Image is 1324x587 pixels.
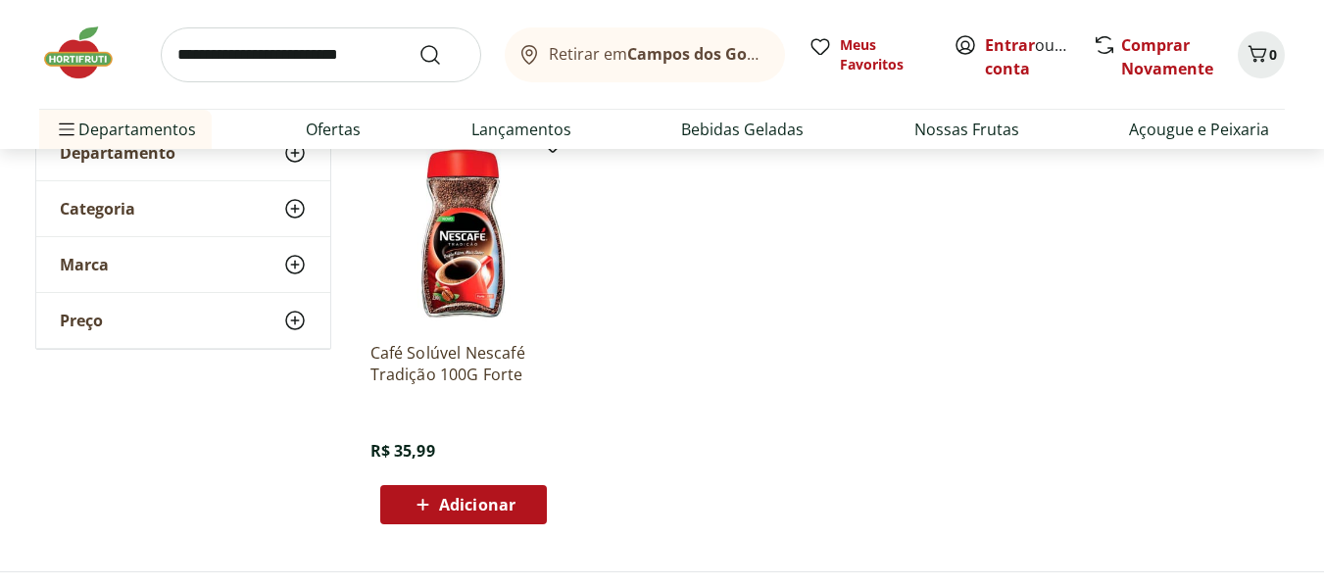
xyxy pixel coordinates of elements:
[36,181,330,236] button: Categoria
[418,43,466,67] button: Submit Search
[1121,34,1213,79] a: Comprar Novamente
[985,33,1072,80] span: ou
[370,140,557,326] img: Café Solúvel Nescafé Tradição 100G Forte
[627,43,983,65] b: Campos dos Goytacazes/[GEOGRAPHIC_DATA]
[370,440,435,462] span: R$ 35,99
[36,125,330,180] button: Departamento
[985,34,1035,56] a: Entrar
[1269,45,1277,64] span: 0
[36,237,330,292] button: Marca
[809,35,930,74] a: Meus Favoritos
[60,311,103,330] span: Preço
[306,118,361,141] a: Ofertas
[840,35,930,74] span: Meus Favoritos
[55,106,78,153] button: Menu
[985,34,1093,79] a: Criar conta
[370,342,557,385] a: Café Solúvel Nescafé Tradição 100G Forte
[914,118,1019,141] a: Nossas Frutas
[380,485,547,524] button: Adicionar
[55,106,196,153] span: Departamentos
[60,199,135,219] span: Categoria
[60,255,109,274] span: Marca
[439,497,515,513] span: Adicionar
[471,118,571,141] a: Lançamentos
[549,45,765,63] span: Retirar em
[1129,118,1269,141] a: Açougue e Peixaria
[1238,31,1285,78] button: Carrinho
[681,118,804,141] a: Bebidas Geladas
[505,27,785,82] button: Retirar emCampos dos Goytacazes/[GEOGRAPHIC_DATA]
[60,143,175,163] span: Departamento
[39,24,137,82] img: Hortifruti
[36,293,330,348] button: Preço
[161,27,481,82] input: search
